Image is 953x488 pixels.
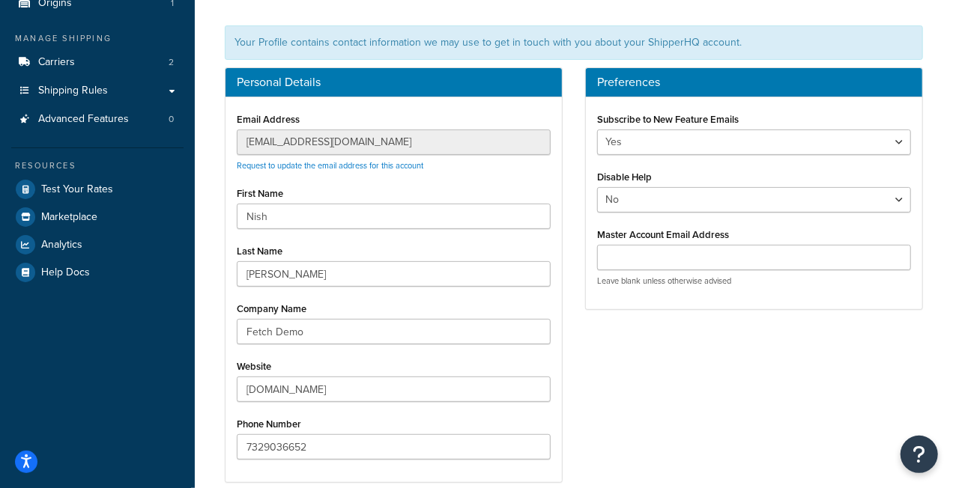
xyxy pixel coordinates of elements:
[597,275,911,287] p: Leave blank unless otherwise advised
[237,418,301,430] label: Phone Number
[11,159,184,172] div: Resources
[237,245,282,257] label: Last Name
[11,32,184,45] div: Manage Shipping
[38,56,75,69] span: Carriers
[11,49,184,76] a: Carriers 2
[597,114,739,125] label: Subscribe to New Feature Emails
[237,159,423,171] a: Request to update the email address for this account
[11,176,184,203] a: Test Your Rates
[901,436,938,473] button: Open Resource Center
[11,106,184,133] li: Advanced Features
[41,211,97,224] span: Marketplace
[597,76,911,89] h3: Preferences
[237,114,300,125] label: Email Address
[597,229,729,240] label: Master Account Email Address
[41,239,82,251] span: Analytics
[11,77,184,105] a: Shipping Rules
[225,25,923,60] div: Your Profile contains contact information we may use to get in touch with you about your ShipperH...
[237,303,306,314] label: Company Name
[11,106,184,133] a: Advanced Features 0
[597,171,652,183] label: Disable Help
[38,113,129,126] span: Advanced Features
[41,266,90,279] span: Help Docs
[11,49,184,76] li: Carriers
[11,204,184,231] a: Marketplace
[237,76,551,89] h3: Personal Details
[38,85,108,97] span: Shipping Rules
[237,361,271,372] label: Website
[11,231,184,258] a: Analytics
[41,183,113,196] span: Test Your Rates
[169,56,174,69] span: 2
[169,113,174,126] span: 0
[237,188,283,199] label: First Name
[11,259,184,286] a: Help Docs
